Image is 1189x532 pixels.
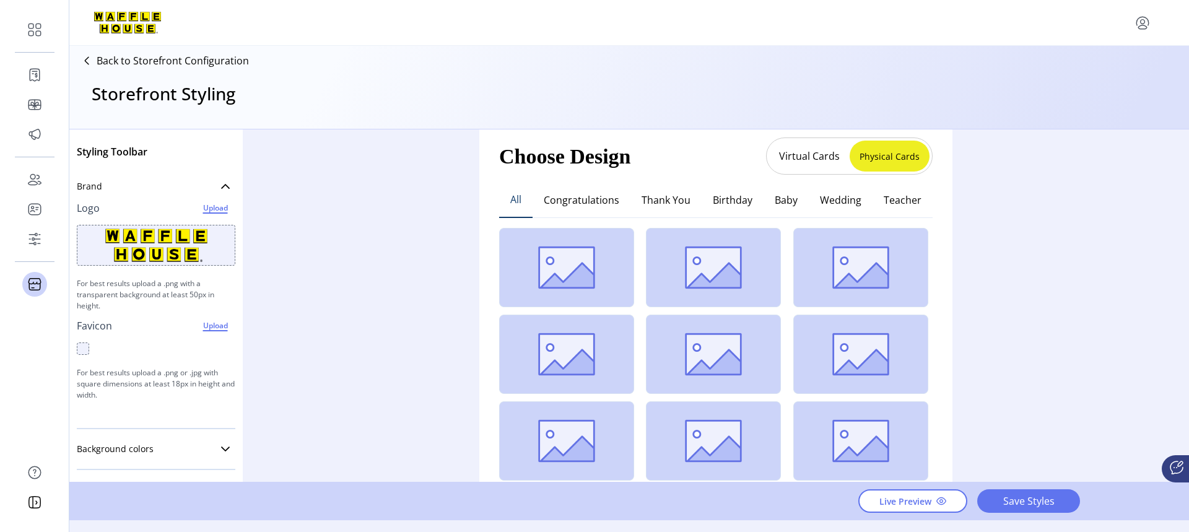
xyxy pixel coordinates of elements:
p: For best results upload a .png or .jpg with square dimensions at least 18px in height and width. [77,362,235,406]
button: Wedding [809,182,873,218]
button: Thank You [630,182,702,218]
button: menu [1133,13,1152,33]
span: Brand [77,182,102,191]
span: Upload [197,201,233,216]
button: Save Styles [977,489,1080,513]
a: Typography [77,477,235,502]
button: All [499,182,533,218]
a: Brand [77,174,235,199]
button: Live Preview [858,489,967,513]
span: Upload [197,318,233,333]
h1: Choose Design [499,141,631,172]
div: Brand [77,199,235,421]
span: Background colors [77,445,154,453]
span: Live Preview [879,495,931,508]
p: Styling Toolbar [77,144,235,159]
p: Back to Storefront Configuration [97,53,249,68]
p: Favicon [77,318,112,333]
button: Teacher [873,182,933,218]
a: Background colors [77,437,235,461]
h3: Storefront Styling [92,81,235,107]
button: Virtual Cards [769,146,850,166]
button: Physical Cards [850,141,930,172]
img: logo [94,12,161,33]
button: Congratulations [533,182,630,218]
span: Save Styles [993,494,1064,508]
button: Birthday [702,182,764,218]
p: For best results upload a .png with a transparent background at least 50px in height. [77,273,235,316]
p: Logo [77,201,100,216]
button: Baby [764,182,809,218]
